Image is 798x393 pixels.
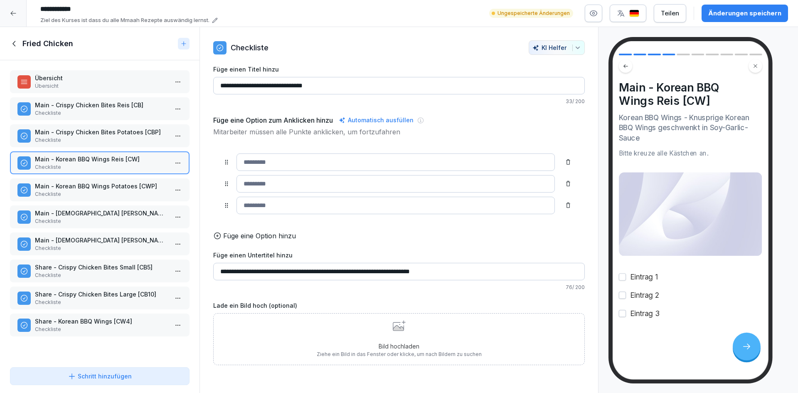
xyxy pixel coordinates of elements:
p: Checkliste [35,245,168,252]
p: Eintrag 3 [630,309,660,319]
div: Bitte kreuze alle Kästchen an. [619,148,762,158]
p: 76 / 200 [213,284,585,291]
h5: Füge eine Option zum Anklicken hinzu [213,115,333,125]
p: Share - Crispy Chicken Bites Small [CB5] [35,263,168,272]
div: Share - Crispy Chicken Bites Small [CB5]Checkliste [10,260,190,282]
p: Main - Korean BBQ Wings Reis [CW] [35,155,168,163]
button: Teilen [654,4,686,22]
p: Eintrag 1 [630,272,658,282]
label: Füge einen Untertitel hinzu [213,251,585,260]
p: Main - Crispy Chicken Bites Reis [CB] [35,101,168,109]
div: Main - [DEMOGRAPHIC_DATA] [PERSON_NAME] [CKP]Checkliste [10,232,190,255]
p: Checkliste [35,109,168,117]
p: 33 / 200 [213,98,585,105]
p: Füge eine Option hinzu [223,231,296,241]
button: Änderungen speichern [702,5,788,22]
h1: Fried Chicken [22,39,73,49]
label: Lade ein Bild hoch (optional) [213,301,585,310]
button: KI Helfer [529,40,585,55]
p: Bild hochladen [317,342,482,351]
div: Teilen [661,9,679,18]
p: Mitarbeiter müssen alle Punkte anklicken, um fortzufahren [213,127,585,137]
p: Korean BBQ Wings - Knusprige Korean BBQ Wings geschwenkt in Soy-Garlic-Sauce [619,113,762,144]
div: Main - [DEMOGRAPHIC_DATA] [PERSON_NAME] [CK]Checkliste [10,205,190,228]
div: ÜbersichtÜbersicht [10,70,190,93]
div: Automatisch ausfüllen [337,115,415,125]
div: Main - Crispy Chicken Bites Reis [CB]Checkliste [10,97,190,120]
p: Main - [DEMOGRAPHIC_DATA] [PERSON_NAME] [CKP] [35,236,168,245]
p: Checkliste [231,42,268,53]
div: KI Helfer [532,44,581,51]
h4: Main - Korean BBQ Wings Reis [CW] [619,81,762,108]
p: Ziel des Kurses ist dass du alle Mmaah Rezepte auswändig lernst. [40,16,209,25]
div: Main - Korean BBQ Wings Potatoes [CWP]Checkliste [10,178,190,201]
img: de.svg [629,10,639,17]
button: Schritt hinzufügen [10,367,190,385]
div: Main - Korean BBQ Wings Reis [CW]Checkliste [10,151,190,174]
p: Share - Korean BBQ Wings [CW4] [35,317,168,326]
div: Share - Crispy Chicken Bites Large [CB10]Checkliste [10,287,190,309]
p: Übersicht [35,74,168,82]
label: Füge einen Titel hinzu [213,65,585,74]
div: Share - Korean BBQ Wings [CW4]Checkliste [10,314,190,336]
p: Übersicht [35,82,168,90]
p: Checkliste [35,326,168,333]
p: Ungespeicherte Änderungen [498,10,570,17]
p: Main - [DEMOGRAPHIC_DATA] [PERSON_NAME] [CK] [35,209,168,218]
p: Checkliste [35,299,168,306]
p: Main - Korean BBQ Wings Potatoes [CWP] [35,182,168,190]
div: Main - Crispy Chicken Bites Potatoes [CBP]Checkliste [10,124,190,147]
p: Eintrag 2 [630,290,660,301]
p: Checkliste [35,163,168,171]
div: Änderungen speichern [708,9,781,18]
p: Checkliste [35,136,168,144]
p: Ziehe ein Bild in das Fenster oder klicke, um nach Bildern zu suchen [317,351,482,358]
p: Checkliste [35,190,168,198]
img: ImageAndTextPreview.jpg [619,172,762,256]
p: Share - Crispy Chicken Bites Large [CB10] [35,290,168,299]
p: Checkliste [35,218,168,225]
p: Checkliste [35,272,168,279]
p: Main - Crispy Chicken Bites Potatoes [CBP] [35,128,168,136]
div: Schritt hinzufügen [68,372,132,381]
